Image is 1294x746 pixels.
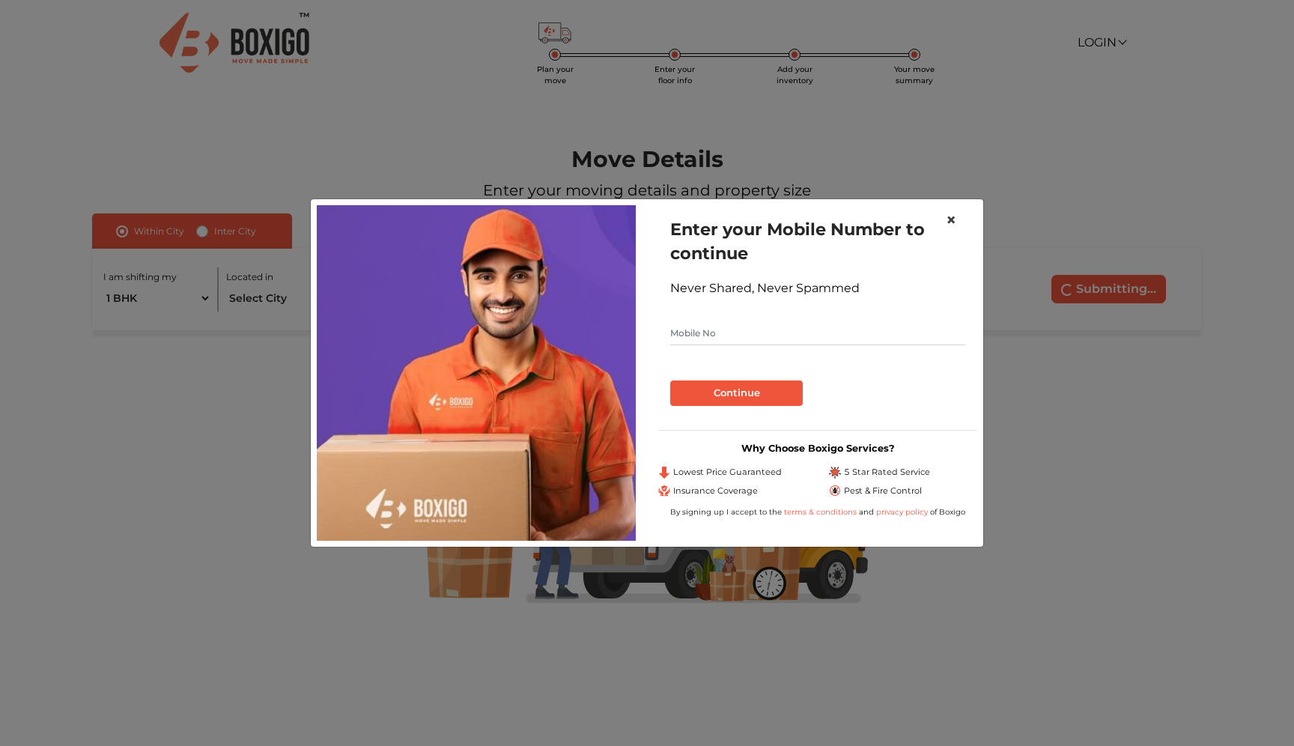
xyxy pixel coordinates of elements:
[673,466,782,479] span: Lowest Price Guaranteed
[670,217,965,265] h1: Enter your Mobile Number to continue
[946,209,956,231] span: ×
[844,485,922,497] span: Pest & Fire Control
[874,507,930,517] a: privacy policy
[670,321,965,345] input: Mobile No
[670,279,965,297] div: Never Shared, Never Spammed
[317,205,636,541] img: relocation-img
[673,485,758,497] span: Insurance Coverage
[658,443,977,454] h3: Why Choose Boxigo Services?
[934,199,968,241] button: Close
[784,507,859,517] a: terms & conditions
[658,506,977,518] div: By signing up I accept to the and of Boxigo
[844,466,930,479] span: 5 Star Rated Service
[670,380,803,406] button: Continue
